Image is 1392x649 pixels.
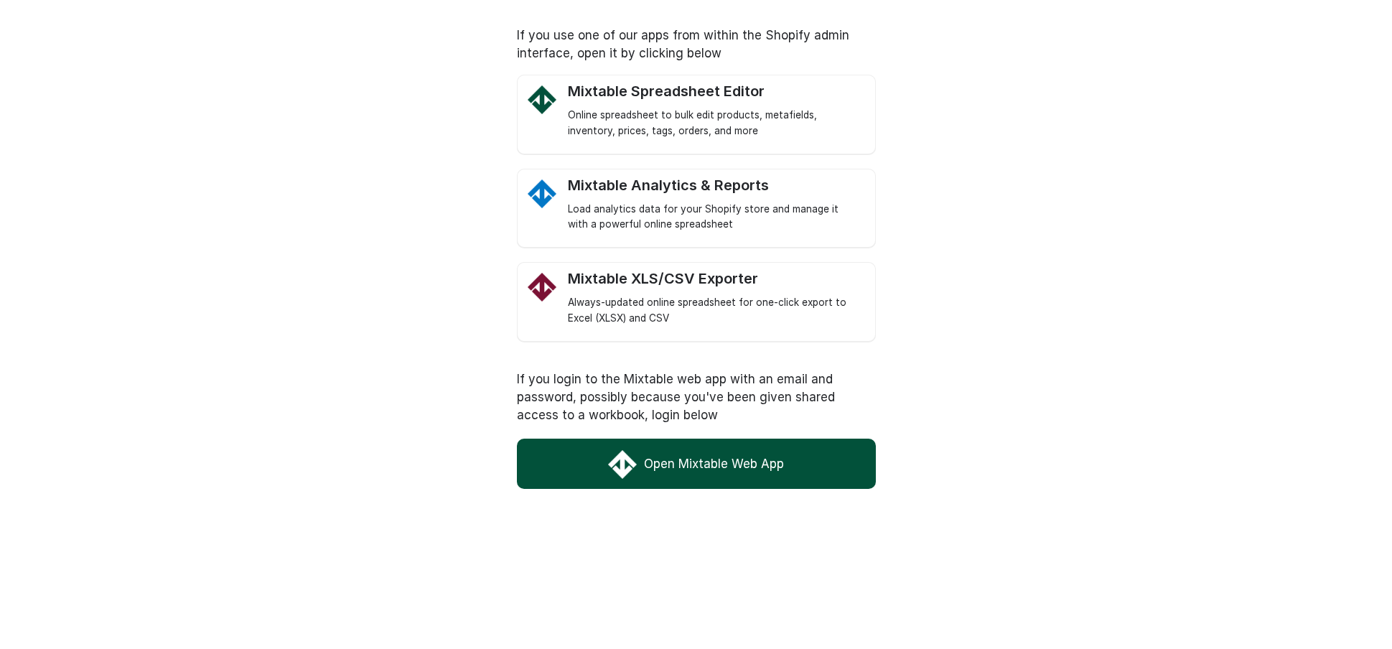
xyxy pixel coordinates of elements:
[568,108,861,139] div: Online spreadsheet to bulk edit products, metafields, inventory, prices, tags, orders, and more
[608,450,637,479] img: Mixtable Web App
[568,270,861,288] div: Mixtable XLS/CSV Exporter
[528,85,556,114] img: Mixtable Spreadsheet Editor Logo
[528,179,556,208] img: Mixtable Analytics
[568,83,861,139] a: Mixtable Spreadsheet Editor Logo Mixtable Spreadsheet Editor Online spreadsheet to bulk edit prod...
[568,295,861,327] div: Always-updated online spreadsheet for one-click export to Excel (XLSX) and CSV
[517,370,876,424] p: If you login to the Mixtable web app with an email and password, possibly because you've been giv...
[528,273,556,302] img: Mixtable Excel and CSV Exporter app Logo
[568,177,861,195] div: Mixtable Analytics & Reports
[568,177,861,233] a: Mixtable Analytics Mixtable Analytics & Reports Load analytics data for your Shopify store and ma...
[517,439,876,489] a: Open Mixtable Web App
[568,83,861,101] div: Mixtable Spreadsheet Editor
[568,202,861,233] div: Load analytics data for your Shopify store and manage it with a powerful online spreadsheet
[568,270,861,327] a: Mixtable Excel and CSV Exporter app Logo Mixtable XLS/CSV Exporter Always-updated online spreadsh...
[517,27,876,62] p: If you use one of our apps from within the Shopify admin interface, open it by clicking below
